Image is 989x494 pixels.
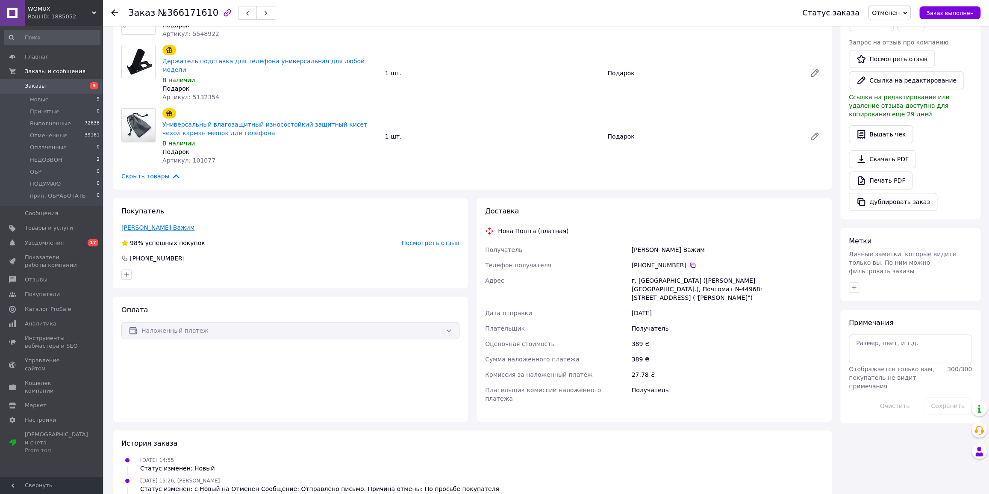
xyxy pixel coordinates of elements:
[25,305,71,313] span: Каталог ProSale
[111,9,118,17] div: Вернуться назад
[25,53,49,61] span: Главная
[604,67,803,79] div: Подарок
[97,156,100,164] span: 2
[849,94,949,118] span: Ссылка на редактирование или удаление отзыва доступна для копирования еще 29 дней
[401,240,459,246] span: Посмотреть отзыв
[802,9,859,17] div: Статус заказа
[604,130,803,142] div: Подарок
[30,180,61,188] span: ПОДУМАЮ
[926,10,974,16] span: Заказ выполнен
[30,108,59,115] span: Принятые
[30,96,49,104] span: Новые
[849,125,913,143] button: Выдать чек
[30,168,41,176] span: ОБР
[849,193,937,211] button: Дублировать заказ
[162,140,195,147] span: В наличии
[25,254,79,269] span: Показатели работы компании
[25,82,46,90] span: Заказы
[25,334,79,350] span: Инструменты вебмастера и SEO
[849,39,948,46] span: Запрос на отзыв про компанию
[121,224,194,231] a: [PERSON_NAME] Важим
[140,464,215,473] div: Статус изменен: Новый
[30,192,86,200] span: прин. ОБРАБОТАТЬ
[25,290,60,298] span: Покупатели
[122,45,155,79] img: Держатель подставка для телефона универсальная для любой модели
[485,207,519,215] span: Доставка
[97,96,100,104] span: 9
[162,94,219,101] span: Артикул: 5132354
[849,50,935,68] a: Посмотреть отзыв
[849,172,912,189] a: Печать PDF
[121,439,177,447] span: История заказа
[28,13,103,21] div: Ваш ID: 1885052
[849,71,964,89] button: Ссылка на редактирование
[28,5,92,13] span: WOMUX
[25,239,64,247] span: Уведомления
[849,237,871,245] span: Метки
[25,379,79,395] span: Кошелек компании
[496,227,571,235] div: Нова Пошта (платная)
[122,109,155,142] img: Универсальный влагозащитный износостойкий защитный кисет чехол карман мешок для телефона
[630,273,825,305] div: г. [GEOGRAPHIC_DATA] ([PERSON_NAME][GEOGRAPHIC_DATA].), Почтомат №44968: [STREET_ADDRESS] ("[PERS...
[25,357,79,372] span: Управление сайтом
[947,366,972,373] span: 300 / 300
[849,251,956,275] span: Личные заметки, которые видите только вы. По ним можно фильтровать заказы
[30,132,67,139] span: Отмененные
[872,9,900,16] span: Отменен
[162,121,367,136] a: Универсальный влагозащитный износостойкий защитный кисет чехол карман мешок для телефона
[97,144,100,151] span: 0
[919,6,980,19] button: Заказ выполнен
[97,108,100,115] span: 0
[97,168,100,176] span: 0
[630,352,825,367] div: 389 ₴
[806,65,823,82] a: Редактировать
[162,157,215,164] span: Артикул: 101077
[630,367,825,382] div: 27.78 ₴
[485,340,555,347] span: Оценочная стоимость
[25,276,47,284] span: Отзывы
[30,120,71,127] span: Выполненные
[130,240,143,246] span: 98%
[121,172,181,181] span: Скрыть товары
[158,8,218,18] span: №366171610
[129,254,185,263] div: [PHONE_NUMBER]
[849,150,916,168] a: Скачать PDF
[25,320,56,328] span: Аналитика
[121,306,148,314] span: Оплата
[88,239,98,246] span: 17
[140,485,499,493] div: Статус изменен: с Новый на Отменен Сообщение: Отправлено письмо. Причина отмены: По просьбе покуп...
[485,277,504,284] span: Адрес
[630,321,825,336] div: Получатель
[140,478,220,484] span: [DATE] 15:26, [PERSON_NAME]
[97,192,100,200] span: 0
[630,242,825,257] div: [PERSON_NAME] Важим
[630,382,825,406] div: Получатель
[162,58,365,73] a: Держатель подставка для телефона универсальная для любой модели
[85,120,100,127] span: 72636
[162,77,195,83] span: В наличии
[4,30,100,45] input: Поиск
[382,130,604,142] div: 1 шт.
[630,305,825,321] div: [DATE]
[485,356,580,363] span: Сумма наложенного платежа
[140,457,174,463] span: [DATE] 14:55
[30,156,62,164] span: НЕДОЗВОН
[631,261,823,269] div: [PHONE_NUMBER]
[121,207,164,215] span: Покупатель
[25,210,58,217] span: Сообщения
[849,366,934,390] span: Отображается только вам, покупатель не видит примечания
[485,262,551,269] span: Телефон получателя
[25,431,88,454] span: [DEMOGRAPHIC_DATA] и счета
[25,416,56,424] span: Настройки
[485,246,522,253] span: Получатель
[25,224,73,232] span: Товары и услуги
[630,336,825,352] div: 389 ₴
[162,84,378,93] div: Подарок
[85,132,100,139] span: 39161
[162,30,219,37] span: Артикул: 5548922
[849,319,893,327] span: Примечания
[128,8,155,18] span: Заказ
[485,371,592,378] span: Комиссия за наложенный платёж
[25,447,88,454] div: Prom топ
[25,68,85,75] span: Заказы и сообщения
